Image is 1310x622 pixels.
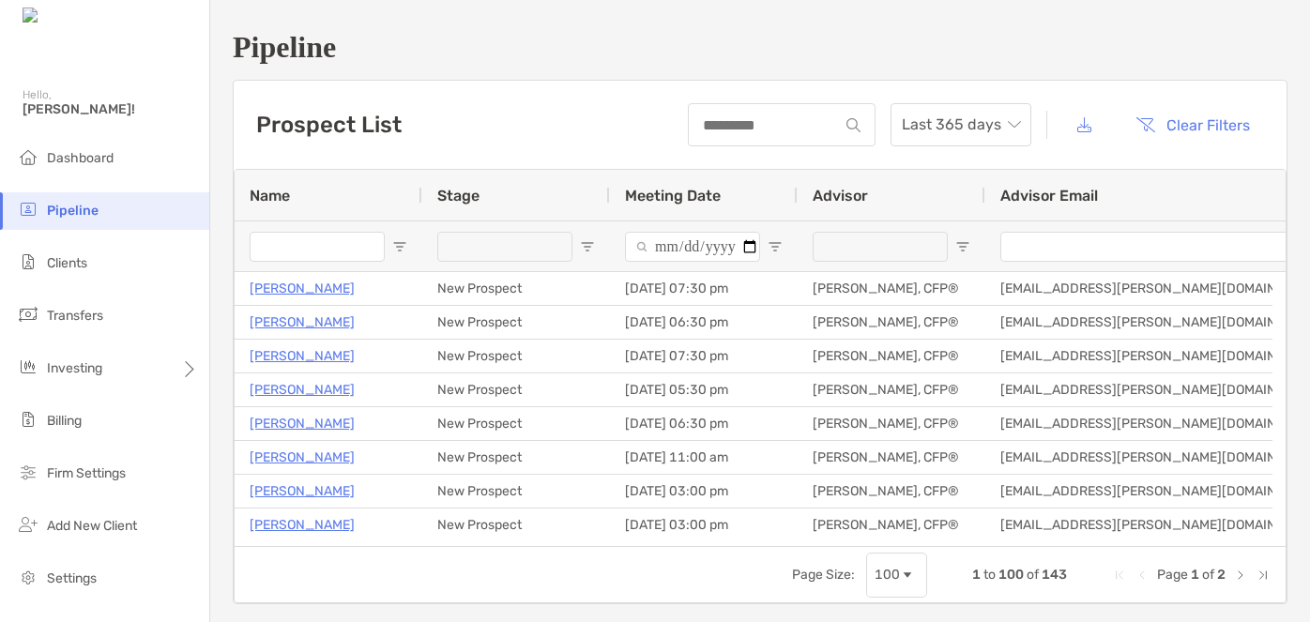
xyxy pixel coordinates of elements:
[250,344,355,368] a: [PERSON_NAME]
[846,118,861,132] img: input icon
[392,239,407,254] button: Open Filter Menu
[250,479,355,503] a: [PERSON_NAME]
[437,187,480,205] span: Stage
[250,187,290,205] span: Name
[1191,567,1199,583] span: 1
[1202,567,1214,583] span: of
[250,513,355,537] a: [PERSON_NAME]
[17,198,39,220] img: pipeline icon
[798,340,985,372] div: [PERSON_NAME], CFP®
[972,567,981,583] span: 1
[610,340,798,372] div: [DATE] 07:30 pm
[422,272,610,305] div: New Prospect
[955,239,970,254] button: Open Filter Menu
[1000,187,1098,205] span: Advisor Email
[610,407,798,440] div: [DATE] 06:30 pm
[250,232,385,262] input: Name Filter Input
[610,441,798,474] div: [DATE] 11:00 am
[17,513,39,536] img: add_new_client icon
[47,360,102,376] span: Investing
[17,356,39,378] img: investing icon
[1121,104,1264,145] button: Clear Filters
[17,566,39,588] img: settings icon
[798,272,985,305] div: [PERSON_NAME], CFP®
[47,570,97,586] span: Settings
[610,373,798,406] div: [DATE] 05:30 pm
[250,311,355,334] a: [PERSON_NAME]
[23,101,198,117] span: [PERSON_NAME]!
[422,373,610,406] div: New Prospect
[422,407,610,440] div: New Prospect
[47,413,82,429] span: Billing
[17,461,39,483] img: firm-settings icon
[902,104,1020,145] span: Last 365 days
[625,187,721,205] span: Meeting Date
[422,441,610,474] div: New Prospect
[610,475,798,508] div: [DATE] 03:00 pm
[233,30,1287,65] h1: Pipeline
[250,412,355,435] a: [PERSON_NAME]
[47,308,103,324] span: Transfers
[998,567,1024,583] span: 100
[17,303,39,326] img: transfers icon
[625,232,760,262] input: Meeting Date Filter Input
[1157,567,1188,583] span: Page
[1135,568,1150,583] div: Previous Page
[17,145,39,168] img: dashboard icon
[1217,567,1226,583] span: 2
[422,475,610,508] div: New Prospect
[1256,568,1271,583] div: Last Page
[17,408,39,431] img: billing icon
[580,239,595,254] button: Open Filter Menu
[866,553,927,598] div: Page Size
[1027,567,1039,583] span: of
[256,112,402,138] h3: Prospect List
[422,306,610,339] div: New Prospect
[250,378,355,402] a: [PERSON_NAME]
[47,518,137,534] span: Add New Client
[1233,568,1248,583] div: Next Page
[250,277,355,300] a: [PERSON_NAME]
[798,373,985,406] div: [PERSON_NAME], CFP®
[17,250,39,273] img: clients icon
[610,272,798,305] div: [DATE] 07:30 pm
[792,567,855,583] div: Page Size:
[813,187,868,205] span: Advisor
[1112,568,1127,583] div: First Page
[47,255,87,271] span: Clients
[47,150,114,166] span: Dashboard
[798,508,985,541] div: [PERSON_NAME], CFP®
[422,340,610,372] div: New Prospect
[983,567,996,583] span: to
[875,567,900,583] div: 100
[798,475,985,508] div: [PERSON_NAME], CFP®
[768,239,783,254] button: Open Filter Menu
[47,465,126,481] span: Firm Settings
[610,508,798,541] div: [DATE] 03:00 pm
[798,306,985,339] div: [PERSON_NAME], CFP®
[23,8,102,25] img: Zoe Logo
[47,203,99,219] span: Pipeline
[798,441,985,474] div: [PERSON_NAME], CFP®
[1042,567,1067,583] span: 143
[798,407,985,440] div: [PERSON_NAME], CFP®
[250,446,355,469] a: [PERSON_NAME]
[610,306,798,339] div: [DATE] 06:30 pm
[422,508,610,541] div: New Prospect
